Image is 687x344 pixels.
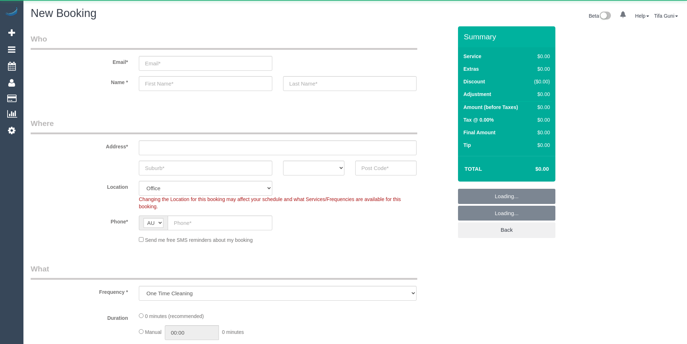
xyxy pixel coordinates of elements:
div: $0.00 [531,91,550,98]
label: Final Amount [463,129,496,136]
label: Amount (before Taxes) [463,104,518,111]
label: Address* [25,140,133,150]
label: Phone* [25,215,133,225]
div: $0.00 [531,53,550,60]
label: Location [25,181,133,191]
div: $0.00 [531,104,550,111]
label: Frequency * [25,286,133,296]
input: First Name* [139,76,272,91]
input: Post Code* [355,161,417,175]
input: Suburb* [139,161,272,175]
span: 0 minutes [222,329,244,335]
div: ($0.00) [531,78,550,85]
div: $0.00 [531,116,550,123]
div: $0.00 [531,65,550,73]
label: Email* [25,56,133,66]
iframe: Intercom live chat [662,319,680,337]
label: Service [463,53,481,60]
label: Tip [463,141,471,149]
span: Changing the Location for this booking may affect your schedule and what Services/Frequencies are... [139,196,401,209]
label: Name * [25,76,133,86]
a: Back [458,222,555,238]
label: Discount [463,78,485,85]
input: Last Name* [283,76,417,91]
div: $0.00 [531,129,550,136]
a: Beta [589,13,611,19]
img: New interface [599,12,611,21]
label: Duration [25,312,133,322]
h3: Summary [464,32,552,41]
span: Manual [145,329,162,335]
label: Tax @ 0.00% [463,116,494,123]
div: $0.00 [531,141,550,149]
label: Extras [463,65,479,73]
h4: $0.00 [514,166,549,172]
span: Send me free SMS reminders about my booking [145,237,253,243]
span: 0 minutes (recommended) [145,313,204,319]
legend: Where [31,118,417,134]
legend: What [31,264,417,280]
a: Help [635,13,649,19]
a: Tifa Guni [654,13,678,19]
legend: Who [31,34,417,50]
input: Email* [139,56,272,71]
img: Automaid Logo [4,7,19,17]
span: New Booking [31,7,97,19]
input: Phone* [168,215,272,230]
label: Adjustment [463,91,491,98]
strong: Total [464,166,482,172]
